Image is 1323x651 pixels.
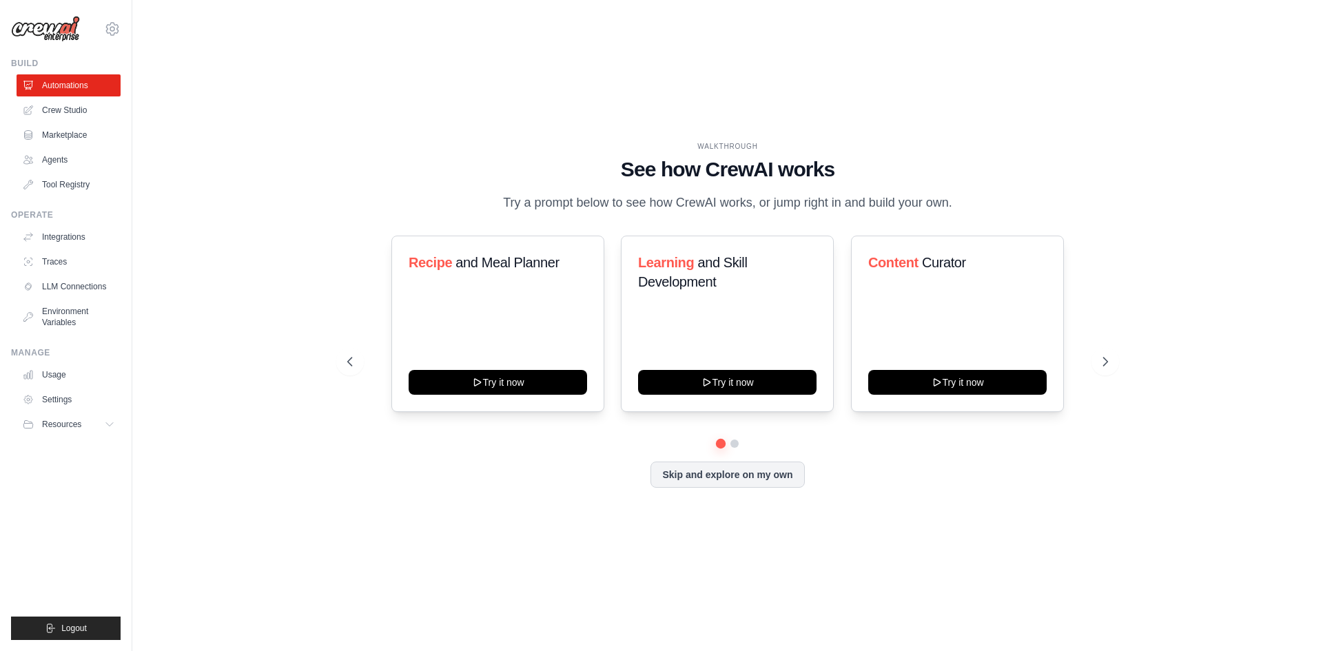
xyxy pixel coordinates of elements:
span: Content [868,255,919,270]
a: Marketplace [17,124,121,146]
span: Resources [42,419,81,430]
button: Resources [17,413,121,435]
button: Try it now [638,370,817,395]
button: Logout [11,617,121,640]
span: Curator [922,255,966,270]
a: Automations [17,74,121,96]
p: Try a prompt below to see how CrewAI works, or jump right in and build your own. [496,193,959,213]
a: Agents [17,149,121,171]
a: Traces [17,251,121,273]
a: Usage [17,364,121,386]
a: Environment Variables [17,300,121,333]
a: Settings [17,389,121,411]
h1: See how CrewAI works [347,157,1108,182]
span: Logout [61,623,87,634]
a: Crew Studio [17,99,121,121]
a: Tool Registry [17,174,121,196]
div: Manage [11,347,121,358]
span: Recipe [409,255,452,270]
a: Integrations [17,226,121,248]
button: Try it now [868,370,1047,395]
a: LLM Connections [17,276,121,298]
span: and Meal Planner [455,255,559,270]
button: Try it now [409,370,587,395]
div: Operate [11,209,121,220]
button: Skip and explore on my own [650,462,804,488]
div: Build [11,58,121,69]
span: Learning [638,255,694,270]
img: Logo [11,16,80,42]
div: WALKTHROUGH [347,141,1108,152]
span: and Skill Development [638,255,747,289]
